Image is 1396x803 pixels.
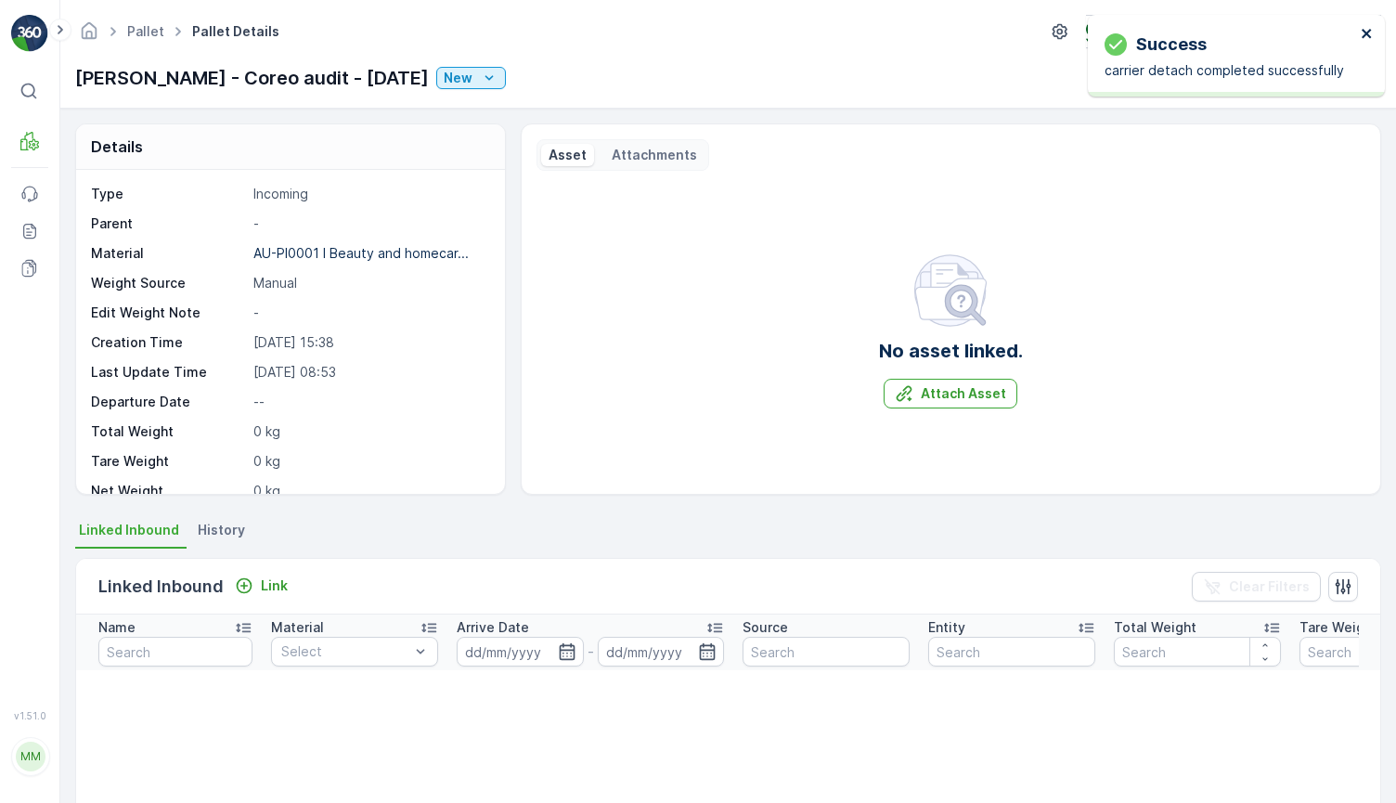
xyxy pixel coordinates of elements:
[91,363,246,382] p: Last Update Time
[743,618,788,637] p: Source
[227,575,295,597] button: Link
[1114,618,1196,637] p: Total Weight
[1136,32,1207,58] p: Success
[743,637,910,667] input: Search
[253,274,485,292] p: Manual
[1114,637,1281,667] input: Search
[884,379,1017,408] button: Attach Asset
[1229,577,1310,596] p: Clear Filters
[1361,26,1374,44] button: close
[253,363,485,382] p: [DATE] 08:53
[879,337,1023,365] h2: No asset linked.
[127,23,164,39] a: Pallet
[91,333,246,352] p: Creation Time
[91,482,246,500] p: Net Weight
[253,482,485,500] p: 0 kg
[436,67,506,89] button: New
[609,146,697,164] p: Attachments
[253,422,485,441] p: 0 kg
[928,618,965,637] p: Entity
[91,244,246,263] p: Material
[588,641,594,663] p: -
[928,637,1095,667] input: Search
[261,576,288,595] p: Link
[549,146,587,164] p: Asset
[91,136,143,158] p: Details
[457,637,584,667] input: dd/mm/yyyy
[1105,61,1355,80] p: carrier detach completed successfully
[271,618,324,637] p: Material
[198,521,245,539] span: History
[253,245,469,261] p: AU-PI0001 I Beauty and homecar...
[11,710,48,721] span: v 1.51.0
[444,69,472,87] p: New
[91,274,246,292] p: Weight Source
[91,452,246,471] p: Tare Weight
[253,304,485,322] p: -
[457,618,529,637] p: Arrive Date
[253,185,485,203] p: Incoming
[1299,618,1377,637] p: Tare Weight
[16,742,45,771] div: MM
[1086,15,1381,48] button: Terracycle-AU04 - Sendable(+10:00)
[253,333,485,352] p: [DATE] 15:38
[11,725,48,788] button: MM
[91,422,246,441] p: Total Weight
[188,22,283,41] span: Pallet Details
[91,393,246,411] p: Departure Date
[91,304,246,322] p: Edit Weight Note
[79,28,99,44] a: Homepage
[913,253,988,328] img: svg%3e
[11,15,48,52] img: logo
[75,64,429,92] p: [PERSON_NAME] - Coreo audit - [DATE]
[98,637,252,667] input: Search
[253,214,485,233] p: -
[1086,21,1116,42] img: terracycle_logo.png
[598,637,725,667] input: dd/mm/yyyy
[91,214,246,233] p: Parent
[79,521,179,539] span: Linked Inbound
[281,642,409,661] p: Select
[98,618,136,637] p: Name
[91,185,246,203] p: Type
[98,574,224,600] p: Linked Inbound
[253,393,485,411] p: --
[1192,572,1321,602] button: Clear Filters
[253,452,485,471] p: 0 kg
[921,384,1006,403] p: Attach Asset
